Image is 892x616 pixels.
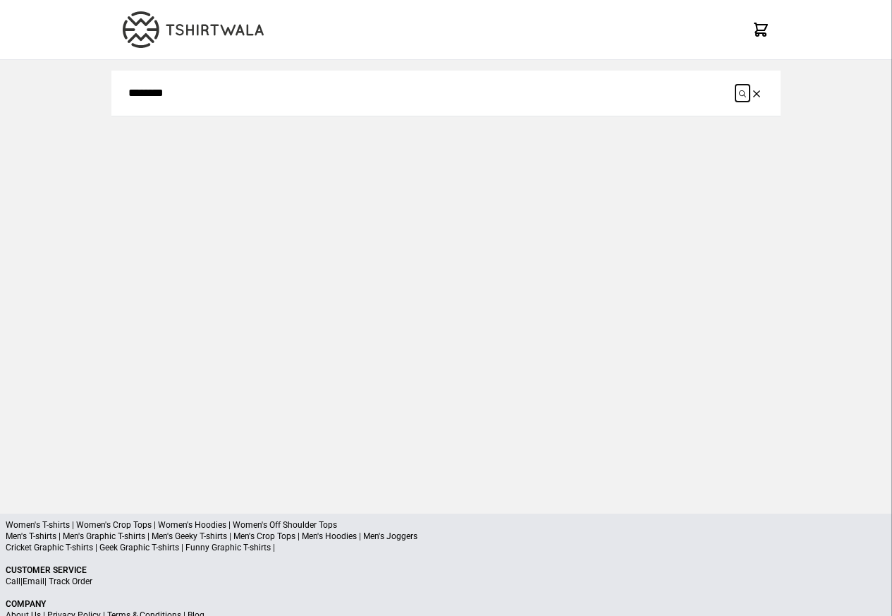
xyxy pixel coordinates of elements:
p: Men's T-shirts | Men's Graphic T-shirts | Men's Geeky T-shirts | Men's Crop Tops | Men's Hoodies ... [6,531,886,542]
a: Call [6,576,20,586]
button: Submit your search query. [735,85,750,102]
p: Women's T-shirts | Women's Crop Tops | Women's Hoodies | Women's Off Shoulder Tops [6,519,886,531]
p: | | [6,576,886,587]
p: Customer Service [6,564,886,576]
a: Email [23,576,44,586]
img: TW-LOGO-400-104.png [123,11,264,48]
a: Track Order [49,576,92,586]
p: Company [6,598,886,610]
button: Clear the search query. [750,85,764,102]
p: Cricket Graphic T-shirts | Geek Graphic T-shirts | Funny Graphic T-shirts | [6,542,886,553]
